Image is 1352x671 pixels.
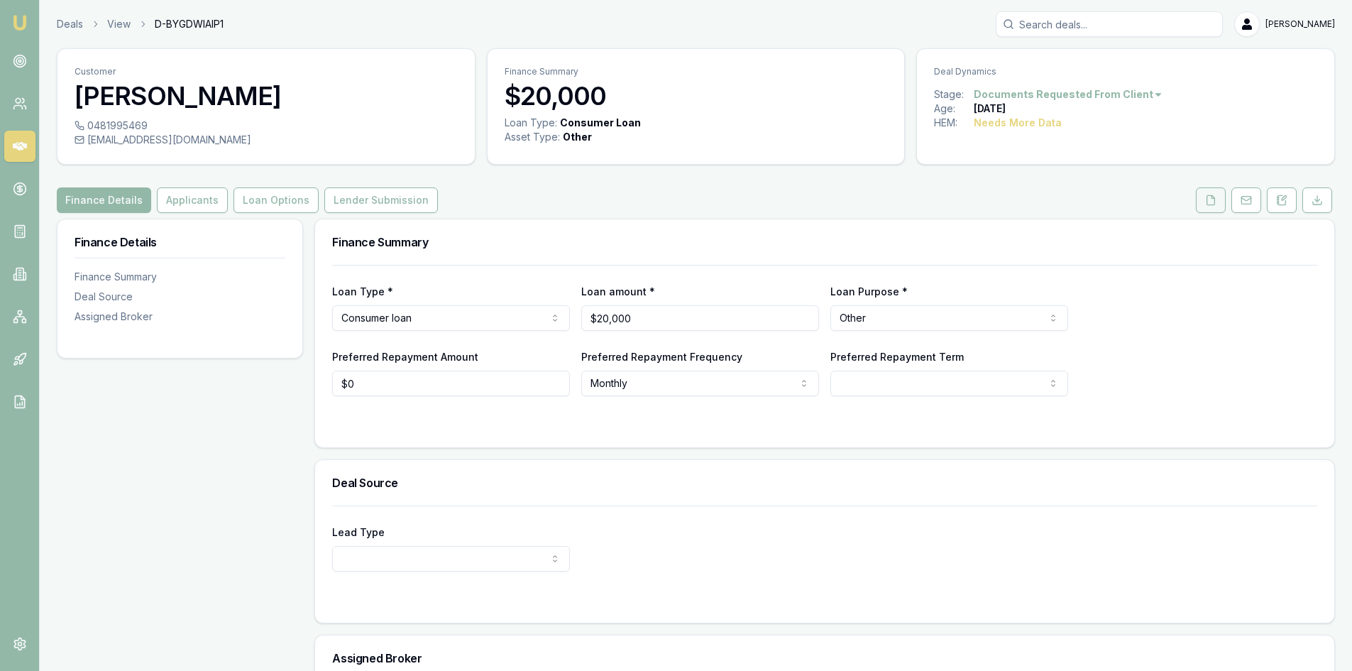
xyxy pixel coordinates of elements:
[75,119,458,133] div: 0481995469
[996,11,1223,37] input: Search deals
[974,87,1163,102] button: Documents Requested From Client
[830,351,964,363] label: Preferred Repayment Term
[560,116,641,130] div: Consumer Loan
[830,285,908,298] label: Loan Purpose *
[57,17,83,31] a: Deals
[332,653,1317,664] h3: Assigned Broker
[75,66,458,77] p: Customer
[563,130,592,144] div: Other
[581,351,742,363] label: Preferred Repayment Frequency
[11,14,28,31] img: emu-icon-u.png
[934,66,1317,77] p: Deal Dynamics
[75,310,285,324] div: Assigned Broker
[157,187,228,213] button: Applicants
[1265,18,1335,30] span: [PERSON_NAME]
[107,17,131,31] a: View
[57,17,224,31] nav: breadcrumb
[321,187,441,213] a: Lender Submission
[581,285,655,298] label: Loan amount *
[332,285,393,298] label: Loan Type *
[505,82,888,110] h3: $20,000
[332,236,1317,248] h3: Finance Summary
[332,477,1317,489] h3: Deal Source
[75,236,285,248] h3: Finance Details
[505,130,560,144] div: Asset Type :
[974,102,1006,116] div: [DATE]
[974,116,1062,130] div: Needs More Data
[934,116,974,130] div: HEM:
[57,187,154,213] a: Finance Details
[233,187,319,213] button: Loan Options
[581,305,819,331] input: $
[934,87,974,102] div: Stage:
[332,371,570,396] input: $
[332,351,478,363] label: Preferred Repayment Amount
[324,187,438,213] button: Lender Submission
[75,270,285,284] div: Finance Summary
[57,187,151,213] button: Finance Details
[75,290,285,304] div: Deal Source
[934,102,974,116] div: Age:
[155,17,224,31] span: D-BYGDWIAIP1
[231,187,321,213] a: Loan Options
[505,116,557,130] div: Loan Type:
[75,133,458,147] div: [EMAIL_ADDRESS][DOMAIN_NAME]
[332,526,385,538] label: Lead Type
[75,82,458,110] h3: [PERSON_NAME]
[505,66,888,77] p: Finance Summary
[154,187,231,213] a: Applicants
